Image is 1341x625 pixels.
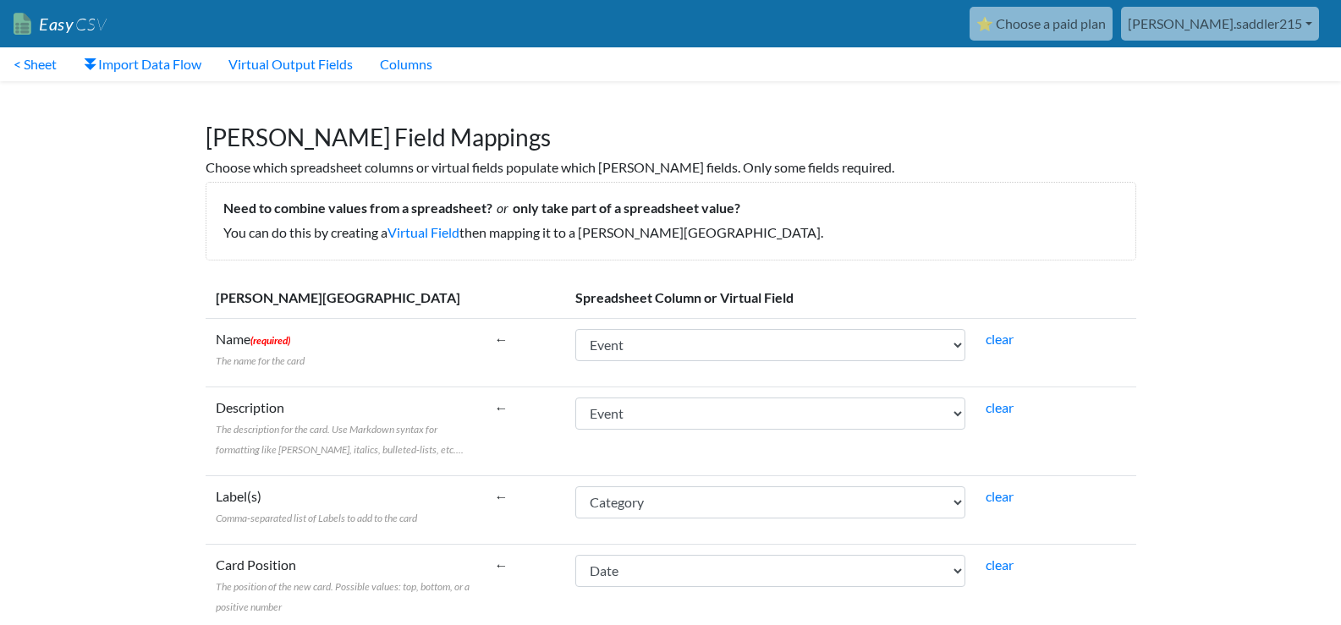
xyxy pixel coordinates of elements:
[250,334,290,347] span: (required)
[485,387,566,475] td: ←
[223,200,1118,216] h5: Need to combine values from a spreadsheet? only take part of a spreadsheet value?
[986,488,1014,504] a: clear
[206,107,1136,152] h1: [PERSON_NAME] Field Mappings
[14,7,107,41] a: EasyCSV
[74,14,107,35] span: CSV
[215,47,366,81] a: Virtual Output Fields
[206,277,485,319] th: [PERSON_NAME][GEOGRAPHIC_DATA]
[206,159,1136,175] h6: Choose which spreadsheet columns or virtual fields populate which [PERSON_NAME] fields. Only some...
[216,423,464,456] span: The description for the card. Use Markdown syntax for formatting like [PERSON_NAME], italics, bul...
[216,354,305,367] span: The name for the card
[216,329,305,370] label: Name
[1121,7,1319,41] a: [PERSON_NAME].saddler215
[216,486,417,527] label: Label(s)
[986,399,1014,415] a: clear
[223,222,1118,243] p: You can do this by creating a then mapping it to a [PERSON_NAME][GEOGRAPHIC_DATA].
[366,47,446,81] a: Columns
[485,475,566,544] td: ←
[986,331,1014,347] a: clear
[986,556,1014,573] a: clear
[565,277,1135,319] th: Spreadsheet Column or Virtual Field
[216,512,417,524] span: Comma-separated list of Labels to add to the card
[492,200,513,216] i: or
[70,47,215,81] a: Import Data Flow
[387,224,459,240] a: Virtual Field
[970,7,1113,41] a: ⭐ Choose a paid plan
[216,580,470,613] span: The position of the new card. Possible values: top, bottom, or a positive number
[216,397,475,458] label: Description
[485,318,566,387] td: ←
[216,555,475,616] label: Card Position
